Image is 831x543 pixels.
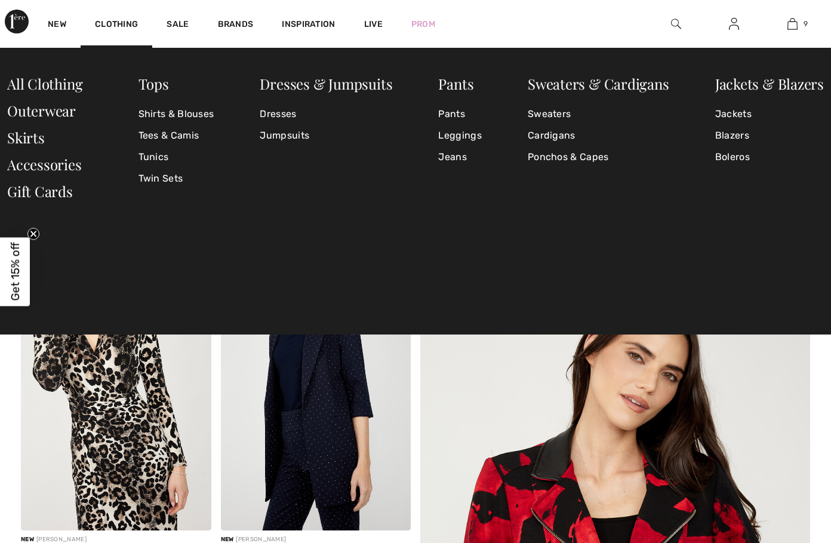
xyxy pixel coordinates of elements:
[282,19,335,32] span: Inspiration
[438,74,473,93] a: Pants
[528,74,669,93] a: Sweaters & Cardigans
[719,17,749,32] a: Sign In
[221,536,234,543] span: New
[528,125,669,146] a: Cardigans
[804,19,808,29] span: 9
[138,168,214,189] a: Twin Sets
[260,103,392,125] a: Dresses
[27,228,39,240] button: Close teaser
[411,18,435,30] a: Prom
[21,536,34,543] span: New
[715,103,824,125] a: Jackets
[438,146,481,168] a: Jeans
[138,74,169,93] a: Tops
[48,19,66,32] a: New
[138,146,214,168] a: Tunics
[7,74,82,93] a: All Clothing
[438,125,481,146] a: Leggings
[167,19,189,32] a: Sale
[715,74,824,93] a: Jackets & Blazers
[528,103,669,125] a: Sweaters
[671,17,681,31] img: search the website
[221,245,411,530] img: Polka Dot Blazer Jacket Style 254229. Navy
[787,17,798,31] img: My Bag
[260,125,392,146] a: Jumpsuits
[528,146,669,168] a: Ponchos & Capes
[7,128,45,147] a: Skirts
[218,19,254,32] a: Brands
[138,103,214,125] a: Shirts & Blouses
[7,182,73,201] a: Gift Cards
[729,17,739,31] img: My Info
[715,146,824,168] a: Boleros
[764,17,821,31] a: 9
[260,74,392,93] a: Dresses & Jumpsuits
[364,18,383,30] a: Live
[7,155,82,174] a: Accessories
[438,103,481,125] a: Pants
[138,125,214,146] a: Tees & Camis
[753,453,819,483] iframe: Opens a widget where you can chat to one of our agents
[21,245,211,530] img: Animal Print Wrap Dress Style 254217. Beige/Black
[7,101,76,120] a: Outerwear
[5,10,29,33] img: 1ère Avenue
[715,125,824,146] a: Blazers
[95,19,138,32] a: Clothing
[8,243,22,301] span: Get 15% off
